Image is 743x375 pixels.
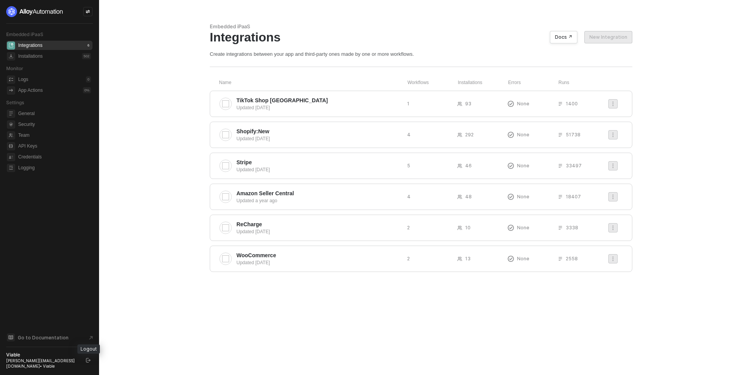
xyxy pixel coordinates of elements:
[457,163,462,168] span: icon-users
[558,163,563,168] span: icon-list
[407,131,411,138] span: 4
[236,189,294,197] span: Amazon Seller Central
[465,100,471,107] span: 93
[18,163,91,172] span: Logging
[457,256,462,261] span: icon-users
[517,255,529,262] span: None
[6,333,93,342] a: Knowledge Base
[7,110,15,118] span: general
[558,101,563,106] span: icon-list
[558,79,611,86] div: Runs
[7,153,15,161] span: credentials
[558,225,563,230] span: icon-list
[465,162,472,169] span: 46
[508,256,514,262] span: icon-exclamation
[210,30,632,45] div: Integrations
[566,224,578,231] span: 3338
[566,162,582,169] span: 33497
[18,120,91,129] span: Security
[457,132,462,137] span: icon-users
[7,334,15,341] span: documentation
[6,100,24,105] span: Settings
[236,127,269,135] span: Shopify:New
[465,224,471,231] span: 10
[236,135,401,142] div: Updated [DATE]
[222,255,229,262] img: integration-icon
[236,220,262,228] span: ReCharge
[407,79,458,86] div: Workflows
[465,255,471,262] span: 13
[566,100,578,107] span: 1400
[566,193,581,200] span: 18407
[558,132,563,137] span: icon-list
[6,352,79,358] div: Viable
[7,86,15,95] span: icon-app-actions
[566,131,580,138] span: 51738
[550,31,577,43] button: Docs ↗
[465,131,474,138] span: 292
[18,141,91,151] span: API Keys
[222,100,229,107] img: integration-icon
[236,166,401,173] div: Updated [DATE]
[86,76,91,83] div: 0
[7,41,15,50] span: integrations
[210,23,632,30] div: Embedded iPaaS
[222,162,229,169] img: integration-icon
[517,224,529,231] span: None
[508,194,514,200] span: icon-exclamation
[18,109,91,118] span: General
[7,142,15,150] span: api-key
[236,228,401,235] div: Updated [DATE]
[558,194,563,199] span: icon-list
[18,53,43,60] div: Installations
[82,53,91,59] div: 502
[558,256,563,261] span: icon-list
[555,34,572,40] div: Docs ↗
[457,101,462,106] span: icon-users
[18,152,91,162] span: Credentials
[222,131,229,138] img: integration-icon
[6,358,79,369] div: [PERSON_NAME][EMAIL_ADDRESS][DOMAIN_NAME] • Viable
[236,96,328,104] span: TikTok Shop [GEOGRAPHIC_DATA]
[222,193,229,200] img: integration-icon
[236,197,401,204] div: Updated a year ago
[236,259,401,266] div: Updated [DATE]
[517,162,529,169] span: None
[457,194,462,199] span: icon-users
[508,225,514,231] span: icon-exclamation
[458,79,508,86] div: Installations
[508,132,514,138] span: icon-exclamation
[584,31,632,43] button: New Integration
[407,100,409,107] span: 1
[18,87,43,94] div: App Actions
[77,344,100,354] div: Logout
[508,79,558,86] div: Errors
[6,31,43,37] span: Embedded iPaaS
[6,6,63,17] img: logo
[508,101,514,107] span: icon-exclamation
[6,6,92,17] a: logo
[210,51,632,57] div: Create integrations between your app and third-party ones made by one or more workflows.
[407,162,410,169] span: 5
[566,255,578,262] span: 2558
[7,131,15,139] span: team
[18,334,68,341] span: Go to Documentation
[87,334,95,342] span: document-arrow
[83,87,91,93] div: 0 %
[86,9,90,14] span: icon-swap
[18,76,28,83] div: Logs
[7,164,15,172] span: logging
[7,52,15,60] span: installations
[407,224,410,231] span: 2
[222,224,229,231] img: integration-icon
[517,193,529,200] span: None
[236,251,276,259] span: WooCommerce
[465,193,472,200] span: 48
[236,104,401,111] div: Updated [DATE]
[407,255,410,262] span: 2
[508,163,514,169] span: icon-exclamation
[7,120,15,129] span: security
[86,358,91,363] span: logout
[219,79,407,86] div: Name
[407,193,411,200] span: 4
